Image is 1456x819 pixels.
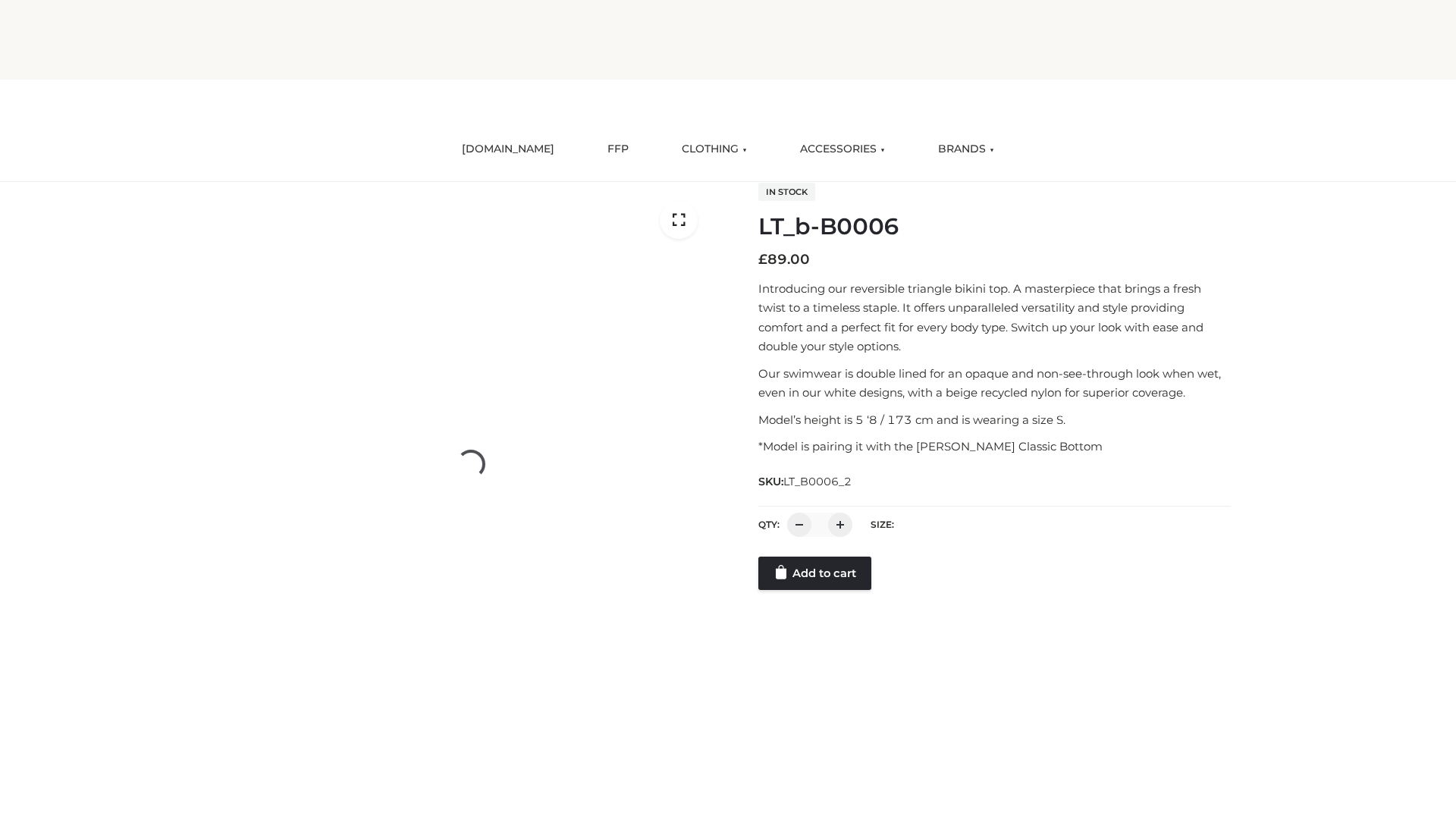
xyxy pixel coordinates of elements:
span: In stock [758,183,815,201]
a: CLOTHING [670,133,758,166]
p: *Model is pairing it with the [PERSON_NAME] Classic Bottom [758,437,1231,457]
a: ACCESSORIES [789,133,896,166]
p: Model’s height is 5 ‘8 / 173 cm and is wearing a size S. [758,410,1231,430]
span: £ [758,251,767,268]
span: LT_B0006_2 [783,475,852,488]
p: Introducing our reversible triangle bikini top. A masterpiece that brings a fresh twist to a time... [758,279,1231,356]
a: FFP [596,133,640,166]
span: SKU: [758,472,853,491]
p: Our swimwear is double lined for an opaque and non-see-through look when wet, even in our white d... [758,364,1231,403]
a: Add to cart [758,557,871,590]
a: BRANDS [927,133,1006,166]
label: Size: [871,519,894,530]
h1: LT_b-B0006 [758,213,1231,240]
label: QTY: [758,519,780,530]
bdi: 89.00 [758,251,810,268]
a: [DOMAIN_NAME] [450,133,566,166]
